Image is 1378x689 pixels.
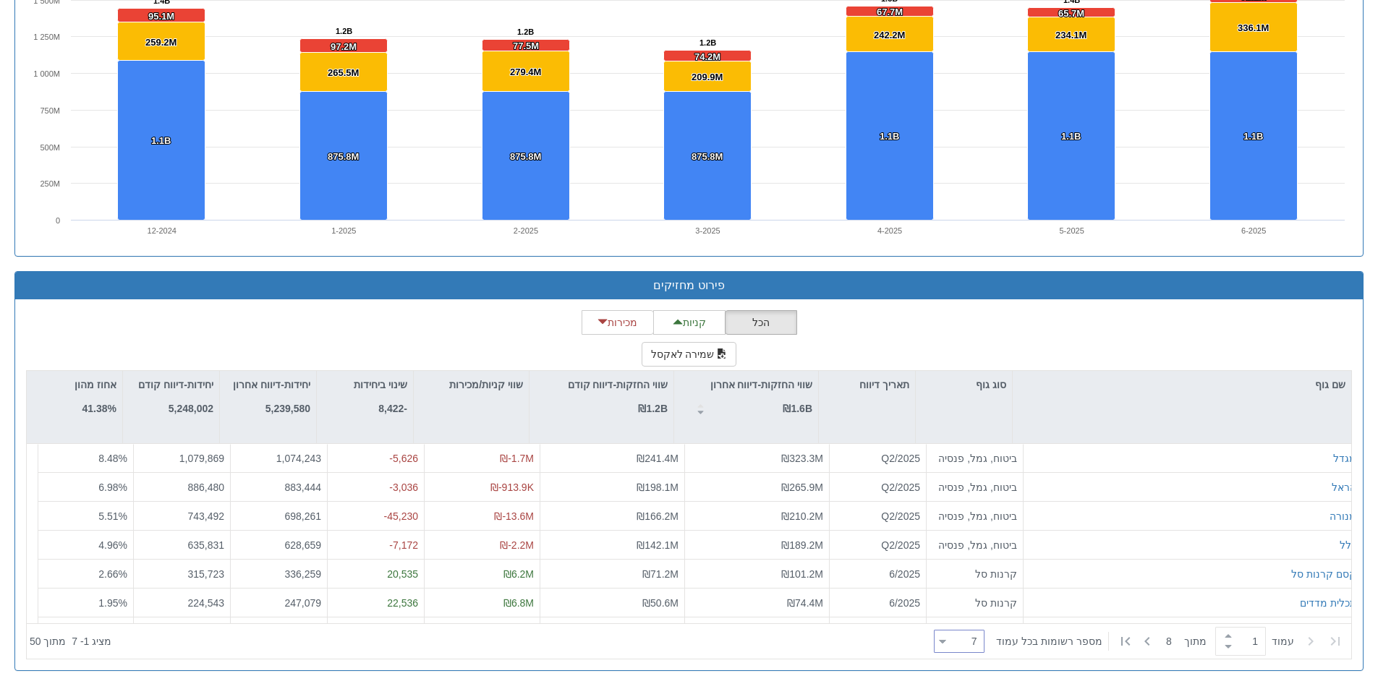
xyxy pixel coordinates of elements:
text: 0 [56,216,60,225]
tspan: 74.2M [694,51,720,62]
div: -3,036 [333,480,418,495]
span: ₪-913.9K [490,482,534,493]
div: 1.95 % [44,596,127,610]
div: 6/2025 [835,596,920,610]
span: 8 [1166,634,1184,649]
p: שווי החזקות-דיווח אחרון [710,377,812,393]
span: ₪50.6M [642,597,679,609]
span: ₪323.3M [781,453,823,464]
text: 750M [40,106,60,115]
text: 4-2025 [877,226,902,235]
tspan: 875.8M [328,151,359,162]
div: 6.98 % [44,480,127,495]
strong: 5,248,002 [169,403,213,414]
button: תכלית מדדים [1300,596,1356,610]
tspan: 95.1M [148,11,174,22]
tspan: 1 250M [33,33,60,41]
div: ‏ מתוך [928,625,1348,657]
span: ₪198.1M [637,482,679,493]
text: 2-2025 [514,226,538,235]
button: הכל [725,310,797,335]
div: 8.48 % [44,451,127,466]
text: 12-2024 [148,226,176,235]
tspan: 279.4M [510,67,541,77]
div: 628,659 [237,538,321,552]
span: ₪241.4M [637,453,679,464]
tspan: 1.1B [880,131,899,142]
div: 743,492 [140,509,224,523]
button: מגדל [1333,451,1356,466]
p: שווי החזקות-דיווח קודם [568,377,668,393]
tspan: 65.7M [1058,8,1084,19]
div: 883,444 [237,480,321,495]
strong: 5,239,580 [265,403,310,414]
text: 500M [40,143,60,152]
p: שינוי ביחידות [354,377,407,393]
button: שמירה לאקסל [642,342,737,367]
tspan: 1.1B [1061,131,1081,142]
tspan: 77.5M [513,40,539,51]
div: 886,480 [140,480,224,495]
button: קניות [653,310,726,335]
div: ביטוח, גמל, פנסיה [932,451,1017,466]
div: Q2/2025 [835,480,920,495]
span: ₪-2.2M [500,539,534,551]
span: ₪142.1M [637,539,679,551]
div: 224,543 [140,596,224,610]
span: ‏עמוד [1272,634,1294,649]
tspan: 234.1M [1055,30,1086,40]
button: מנורה [1330,509,1356,523]
div: 6/2025 [835,567,920,581]
tspan: 336.1M [1238,22,1269,33]
div: Q2/2025 [835,451,920,466]
div: 315,723 [140,567,224,581]
div: קרנות סל [932,596,1017,610]
button: מכירות [582,310,654,335]
tspan: 1.2B [336,27,352,35]
div: שם גוף [1013,371,1351,398]
text: 3-2025 [695,226,720,235]
button: קסם קרנות סל [1291,567,1356,581]
div: Q2/2025 [835,538,920,552]
tspan: 875.8M [692,151,723,162]
span: ₪74.4M [787,597,823,609]
div: 698,261 [237,509,321,523]
text: 1-2025 [331,226,356,235]
div: -45,230 [333,509,418,523]
div: -7,172 [333,538,418,552]
span: ₪71.2M [642,568,679,580]
tspan: 1.2B [699,38,716,47]
div: 247,079 [237,596,321,610]
tspan: 1.2B [517,27,534,36]
div: 5.51 % [44,509,127,523]
div: -5,626 [333,451,418,466]
div: Q2/2025 [835,509,920,523]
div: ביטוח, גמל, פנסיה [932,509,1017,523]
tspan: 875.8M [510,151,541,162]
div: ביטוח, גמל, פנסיה [932,480,1017,495]
tspan: 209.9M [692,72,723,82]
div: 635,831 [140,538,224,552]
tspan: 265.5M [328,67,359,78]
span: ₪265.9M [781,482,823,493]
div: 22,536 [333,596,418,610]
span: ‏מספר רשומות בכל עמוד [996,634,1102,649]
div: 20,535 [333,567,418,581]
text: 6-2025 [1241,226,1266,235]
div: קרנות סל [932,567,1017,581]
strong: -8,422 [378,403,407,414]
button: הראל [1332,480,1356,495]
div: ביטוח, גמל, פנסיה [932,538,1017,552]
tspan: 97.2M [331,41,357,52]
div: 336,259 [237,567,321,581]
p: יחידות-דיווח אחרון [233,377,310,393]
tspan: 259.2M [145,37,176,48]
strong: ₪1.2B [638,403,668,414]
span: ₪6.2M [503,568,534,580]
text: 250M [40,179,60,188]
div: סוג גוף [916,371,1012,398]
span: ₪-13.6M [494,510,534,522]
p: אחוז מהון [75,377,116,393]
